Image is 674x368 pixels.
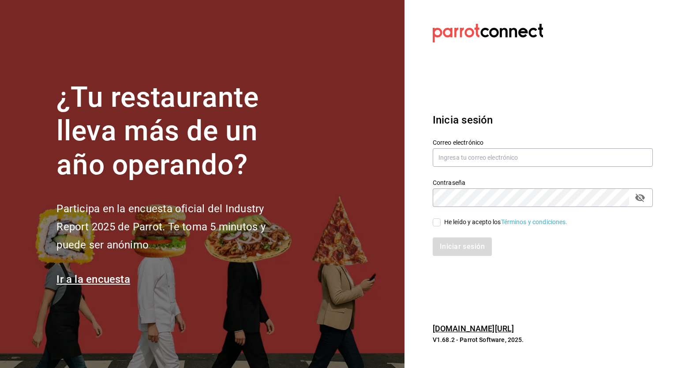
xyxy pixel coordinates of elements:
a: Términos y condiciones. [501,218,568,225]
div: He leído y acepto los [444,218,568,227]
h3: Inicia sesión [433,112,653,128]
input: Ingresa tu correo electrónico [433,148,653,167]
h1: ¿Tu restaurante lleva más de un año operando? [56,81,295,182]
label: Contraseña [433,179,653,185]
label: Correo electrónico [433,139,653,145]
a: Ir a la encuesta [56,273,130,285]
a: [DOMAIN_NAME][URL] [433,324,514,333]
h2: Participa en la encuesta oficial del Industry Report 2025 de Parrot. Te toma 5 minutos y puede se... [56,200,295,254]
p: V1.68.2 - Parrot Software, 2025. [433,335,653,344]
button: passwordField [633,190,648,205]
